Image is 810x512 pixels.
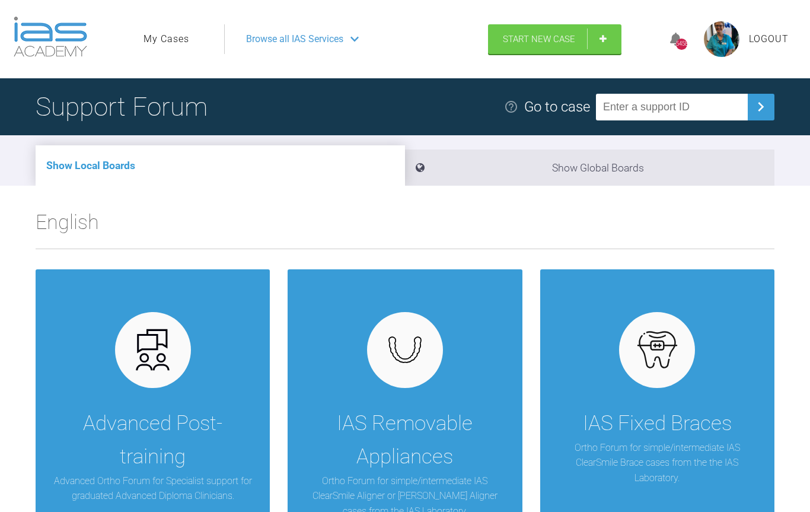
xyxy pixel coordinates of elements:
[14,17,87,57] img: logo-light.3e3ef733.png
[246,31,343,47] span: Browse all IAS Services
[596,94,748,120] input: Enter a support ID
[751,97,770,116] img: chevronRight.28bd32b0.svg
[143,31,189,47] a: My Cases
[36,86,208,128] h1: Support Forum
[558,440,757,486] p: Ortho Forum for simple/intermediate IAS ClearSmile Brace cases from the the IAS Laboratory.
[504,100,518,114] img: help.e70b9f3d.svg
[382,333,428,367] img: removables.927eaa4e.svg
[488,24,621,54] a: Start New Case
[53,473,252,504] p: Advanced Ortho Forum for Specialist support for graduated Advanced Diploma Clinicians.
[704,21,739,57] img: profile.png
[524,96,590,118] div: Go to case
[749,31,789,47] a: Logout
[305,407,504,473] div: IAS Removable Appliances
[405,150,774,186] li: Show Global Boards
[36,206,774,249] h2: English
[676,39,687,50] div: 5458
[53,407,252,473] div: Advanced Post-training
[503,34,575,44] span: Start New Case
[130,327,176,373] img: advanced.73cea251.svg
[634,327,680,373] img: fixed.9f4e6236.svg
[36,145,405,186] li: Show Local Boards
[583,407,732,440] div: IAS Fixed Braces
